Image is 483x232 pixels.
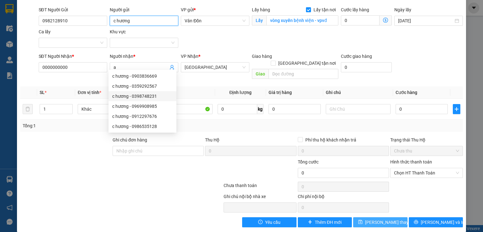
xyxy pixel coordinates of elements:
[409,217,463,227] button: printer[PERSON_NAME] và In
[252,7,270,12] span: Lấy hàng
[257,104,264,114] span: kg
[112,103,173,110] div: c hương - 0969908985
[205,137,219,142] span: Thu Hộ
[185,16,246,25] span: Vân Đồn
[23,122,187,129] div: Tổng: 1
[185,63,246,72] span: Hà Nội
[421,219,465,226] span: [PERSON_NAME] và In
[308,220,312,225] span: plus
[108,91,176,101] div: c hương - 0398748231
[252,54,272,59] span: Giao hàng
[453,104,460,114] button: plus
[394,7,411,12] label: Ngày lấy
[390,159,432,164] label: Hình thức thanh toán
[39,6,107,13] div: SĐT Người Gửi
[108,101,176,111] div: c hương - 0969908985
[113,137,147,142] label: Ghi chú đơn hàng
[323,86,393,99] th: Ghi chú
[112,113,173,120] div: c hương - 0912297676
[108,81,176,91] div: c hương - 0359292567
[298,217,352,227] button: plusThêm ĐH mới
[112,83,173,90] div: c hương - 0359292567
[112,93,173,100] div: c hương - 0398748231
[113,146,204,156] input: Ghi chú đơn hàng
[148,104,213,114] input: VD: Bàn, Ghế
[108,71,176,81] div: c hương - 0903836669
[81,104,139,114] span: Khác
[181,6,249,13] div: VP gửi
[315,219,341,226] span: Thêm ĐH mới
[224,193,296,202] div: Ghi chú nội bộ nhà xe
[341,54,372,59] label: Cước giao hàng
[341,62,392,72] input: Cước giao hàng
[358,220,363,225] span: save
[341,15,380,25] input: Cước lấy hàng
[252,69,269,79] span: Giao
[169,65,175,70] span: user-add
[311,6,338,13] span: Lấy tận nơi
[112,123,173,130] div: c hương - 0986535128
[223,182,297,193] div: Chưa thanh toán
[110,28,178,35] div: Khu vực
[269,69,338,79] input: Dọc đường
[269,90,292,95] span: Giá trị hàng
[110,6,178,13] div: Người gửi
[108,121,176,131] div: c hương - 0986535128
[398,17,453,24] input: Ngày lấy
[353,217,408,227] button: save[PERSON_NAME] thay đổi
[110,53,178,60] div: Người nhận
[394,146,459,156] span: Chưa thu
[383,18,388,23] span: dollar-circle
[341,7,369,12] label: Cước lấy hàng
[252,15,266,25] span: Lấy
[112,73,173,80] div: c hương - 0903836669
[414,220,418,225] span: printer
[390,136,463,143] div: Trạng thái Thu Hộ
[242,217,297,227] button: exclamation-circleYêu cầu
[39,53,107,60] div: SĐT Người Nhận
[258,220,263,225] span: exclamation-circle
[326,104,391,114] input: Ghi Chú
[229,90,252,95] span: Định lượng
[39,29,51,34] label: Ca lấy
[108,111,176,121] div: c hương - 0912297676
[266,15,338,25] input: Lấy tận nơi
[23,104,33,114] button: delete
[394,168,459,178] span: Chọn HT Thanh Toán
[40,90,45,95] span: SL
[298,193,389,202] div: Chi phí nội bộ
[365,219,415,226] span: [PERSON_NAME] thay đổi
[298,159,319,164] span: Tổng cước
[78,90,101,95] span: Đơn vị tính
[265,219,280,226] span: Yêu cầu
[303,136,359,143] span: Phí thu hộ khách nhận trả
[396,90,417,95] span: Cước hàng
[276,60,338,67] span: [GEOGRAPHIC_DATA] tận nơi
[453,107,460,112] span: plus
[181,54,198,59] span: VP Nhận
